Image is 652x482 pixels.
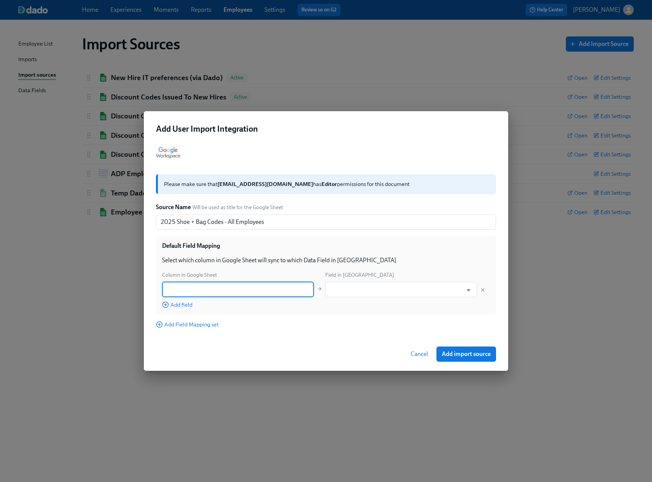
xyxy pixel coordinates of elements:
[442,350,491,358] span: Add import source
[164,181,409,187] span: Please make sure that has permissions for this document
[405,347,433,362] button: Cancel
[162,272,217,278] span: Column in Google Sheet
[192,204,283,211] span: Will be used as title for the Google Sheet
[463,284,474,296] button: Open
[156,147,180,159] img: google-workspace-logo.png
[156,321,219,328] button: Add Field Mapping set
[156,203,191,211] label: Source Name
[480,287,485,293] button: Delete mapping
[217,181,313,187] strong: [EMAIL_ADDRESS][DOMAIN_NAME]
[156,123,496,135] h2: Add User Import Integration
[162,242,220,250] h3: Default Field Mapping
[162,256,490,265] p: Select which column in Google Sheet will sync to which Data Field in [GEOGRAPHIC_DATA]
[411,350,428,358] span: Cancel
[162,301,192,309] button: Add field
[321,181,337,187] strong: Editor
[436,347,496,362] button: Add import source
[325,272,394,278] span: Field in [GEOGRAPHIC_DATA]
